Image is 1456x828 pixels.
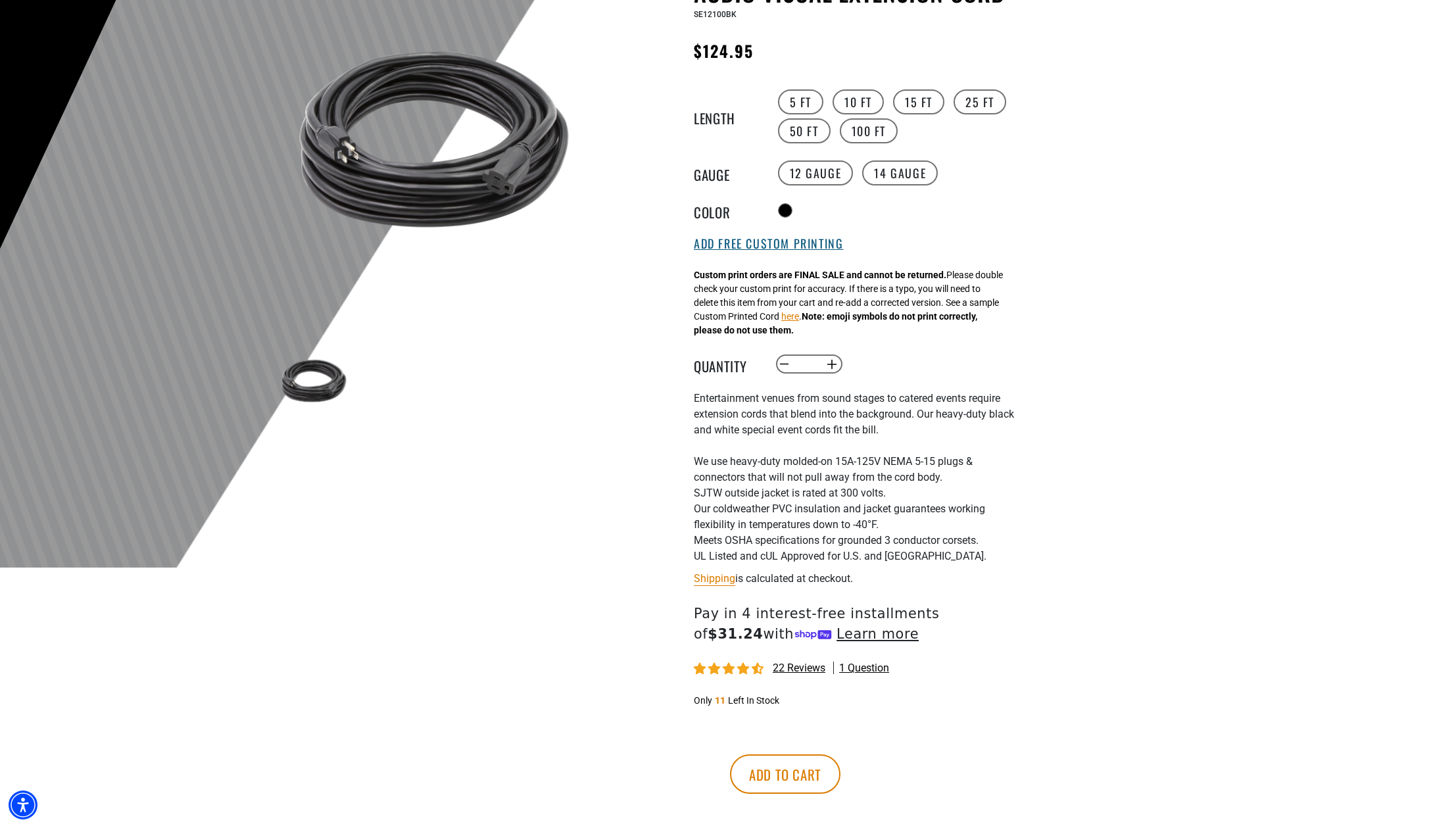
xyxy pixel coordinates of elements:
legend: Gauge [694,164,760,182]
label: 10 FT [833,89,884,114]
div: is calculated at checkout. [694,570,1016,587]
span: 11 [715,695,725,706]
div: Entertainment venues from sound stages to catered events require extension cords that blend into ... [694,391,1016,564]
legend: Length [694,108,760,125]
label: 14 Gauge [862,160,938,185]
span: 1 question [839,661,889,675]
label: Quantity [694,356,760,373]
li: Meets OSHA specifications for grounded 3 conductor corsets. [694,533,1016,548]
span: Only [694,695,712,706]
strong: Note: emoji symbols do not print correctly, please do not use them. [694,311,977,335]
img: black [276,343,352,419]
li: UL Listed and cUL Approved for U.S. and [GEOGRAPHIC_DATA]. [694,548,1016,564]
div: Accessibility Menu [9,791,37,819]
li: SJTW outside jacket is rated at 300 volts. [694,485,1016,501]
button: Add to cart [730,754,840,794]
div: Please double check your custom print for accuracy. If there is a typo, you will need to delete t... [694,268,1003,337]
span: Left In Stock [728,695,779,706]
label: 100 FT [840,118,898,143]
label: 25 FT [954,89,1006,114]
span: 22 reviews [773,662,825,674]
li: We use heavy-duty molded-on 15A-125V NEMA 5-15 plugs & connectors that will not pull away from th... [694,454,1016,485]
button: Add Free Custom Printing [694,237,843,251]
label: 5 FT [778,89,823,114]
label: 50 FT [778,118,831,143]
strong: Custom print orders are FINAL SALE and cannot be returned. [694,270,946,280]
li: Our coldweather PVC insulation and jacket guarantees working flexibility in temperatures down to ... [694,501,1016,533]
button: here [781,310,799,324]
label: 15 FT [893,89,944,114]
span: 4.68 stars [694,663,766,675]
legend: Color [694,202,760,219]
span: $124.95 [694,39,754,62]
label: 12 Gauge [778,160,854,185]
span: SE12100BK [694,10,737,19]
a: Shipping [694,572,735,585]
